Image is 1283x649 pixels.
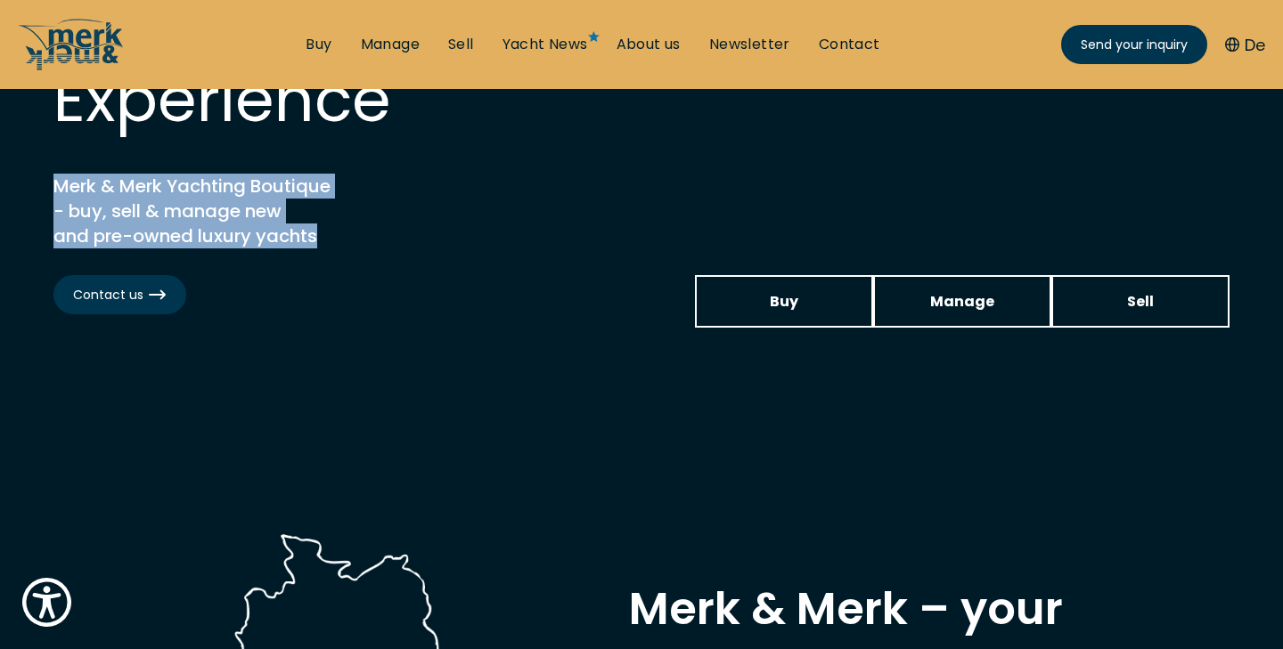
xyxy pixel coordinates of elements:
a: Sell [1051,275,1230,328]
a: Buy [695,275,873,328]
a: Send your inquiry [1061,25,1207,64]
a: Yacht News [503,35,588,54]
span: Send your inquiry [1081,36,1188,54]
span: Buy [770,290,798,312]
a: Contact us [53,275,186,314]
button: De [1225,33,1265,57]
a: Manage [873,275,1051,328]
span: Contact us [73,286,167,304]
a: Manage [361,35,420,54]
a: / [18,56,125,77]
a: Sell [448,35,474,54]
span: Sell [1127,290,1154,312]
a: Buy [306,35,331,54]
span: Manage [930,290,994,312]
button: Show Accessibility Preferences [18,573,76,631]
a: Contact [819,35,880,54]
h2: Merk & Merk Yachting Boutique - buy, sell & manage new and pre-owned luxury yachts [53,174,499,248]
a: Newsletter [709,35,790,54]
a: About us [617,35,681,54]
